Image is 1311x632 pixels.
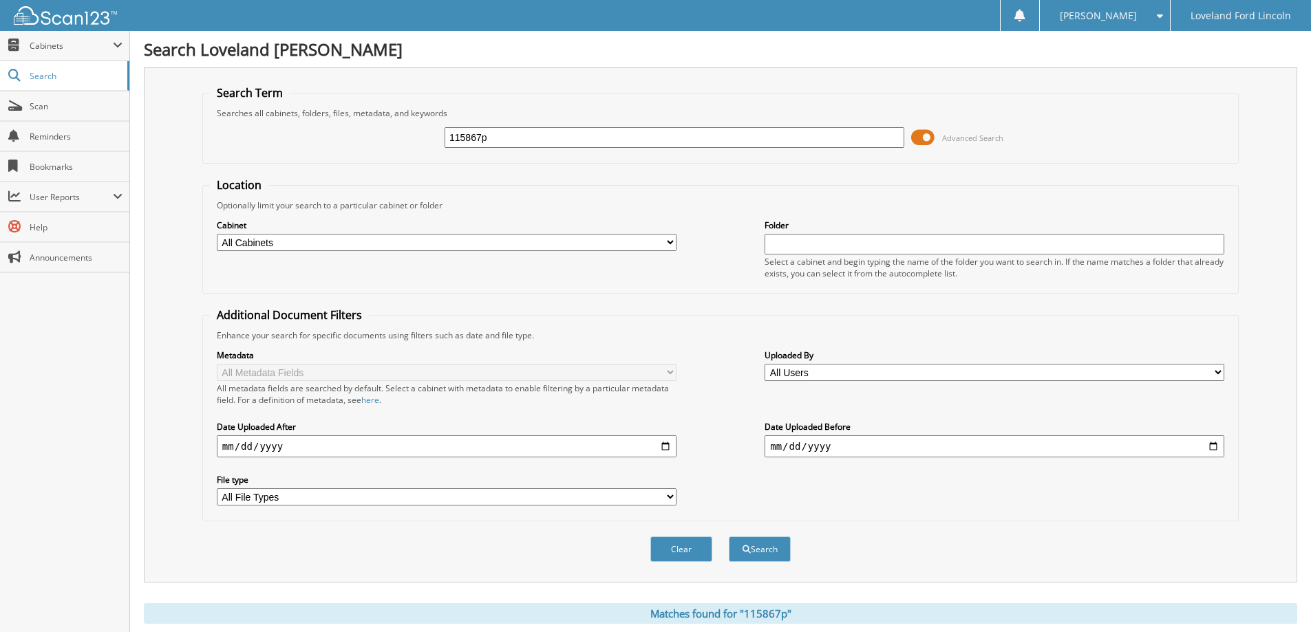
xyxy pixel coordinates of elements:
[210,85,290,100] legend: Search Term
[942,133,1003,143] span: Advanced Search
[30,191,113,203] span: User Reports
[30,70,120,82] span: Search
[210,177,268,193] legend: Location
[1060,12,1137,20] span: [PERSON_NAME]
[210,199,1231,211] div: Optionally limit your search to a particular cabinet or folder
[210,307,369,323] legend: Additional Document Filters
[30,131,122,142] span: Reminders
[361,394,379,406] a: here
[30,161,122,173] span: Bookmarks
[765,219,1224,231] label: Folder
[765,349,1224,361] label: Uploaded By
[765,421,1224,433] label: Date Uploaded Before
[650,536,712,562] button: Clear
[30,221,122,233] span: Help
[1191,12,1291,20] span: Loveland Ford Lincoln
[14,6,117,25] img: scan123-logo-white.svg
[210,107,1231,119] div: Searches all cabinets, folders, files, metadata, and keywords
[217,421,676,433] label: Date Uploaded After
[765,256,1224,279] div: Select a cabinet and begin typing the name of the folder you want to search in. If the name match...
[30,252,122,263] span: Announcements
[217,435,676,457] input: start
[217,349,676,361] label: Metadata
[765,435,1224,457] input: end
[217,474,676,486] label: File type
[729,536,791,562] button: Search
[144,38,1297,61] h1: Search Loveland [PERSON_NAME]
[217,382,676,406] div: All metadata fields are searched by default. Select a cabinet with metadata to enable filtering b...
[217,219,676,231] label: Cabinet
[30,100,122,112] span: Scan
[210,329,1231,341] div: Enhance your search for specific documents using filters such as date and file type.
[144,603,1297,624] div: Matches found for "115867p"
[30,40,113,52] span: Cabinets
